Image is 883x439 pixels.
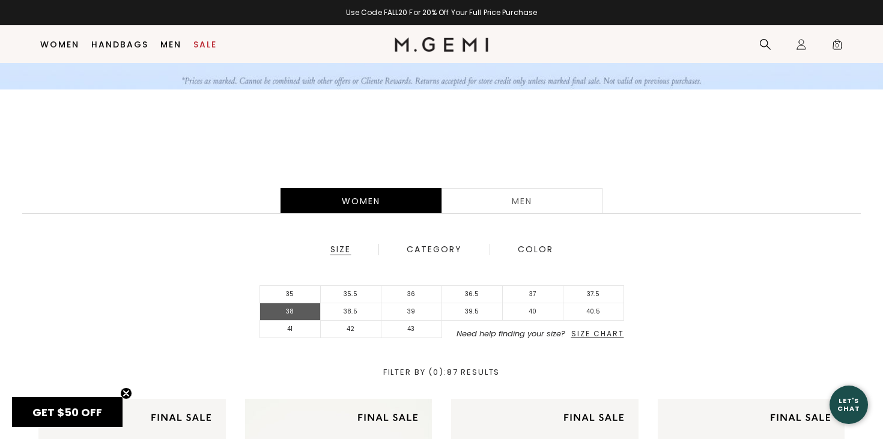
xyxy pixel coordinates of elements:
a: Handbags [91,40,148,49]
div: Filter By (0) : 87 Results [15,368,868,377]
a: Sale [193,40,217,49]
li: 41 [260,321,321,338]
img: final sale tag [763,406,838,429]
li: 36 [381,286,442,303]
li: 38 [260,303,321,321]
li: 42 [321,321,381,338]
li: 37.5 [563,286,624,303]
li: 37 [503,286,563,303]
a: Women [40,40,79,49]
div: Color [517,244,554,255]
div: GET $50 OFFClose teaser [12,397,123,427]
li: Need help finding your size? [442,330,624,338]
li: 38.5 [321,303,381,321]
div: Let's Chat [830,397,868,412]
li: 43 [381,321,442,338]
img: final sale tag [350,406,425,429]
img: final sale tag [556,406,631,429]
a: Men [441,188,602,213]
div: Category [406,244,463,255]
img: M.Gemi [395,37,489,52]
li: 36.5 [442,286,503,303]
li: 35.5 [321,286,381,303]
li: 40.5 [563,303,624,321]
span: Size Chart [571,328,624,339]
li: 39 [381,303,442,321]
button: Close teaser [120,387,132,399]
div: Women [281,188,441,213]
li: 39.5 [442,303,503,321]
li: 35 [260,286,321,303]
li: 40 [503,303,563,321]
img: final sale tag [144,406,219,429]
span: 0 [831,41,843,53]
span: GET $50 OFF [32,405,102,420]
a: Men [160,40,181,49]
div: Size [330,244,351,255]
